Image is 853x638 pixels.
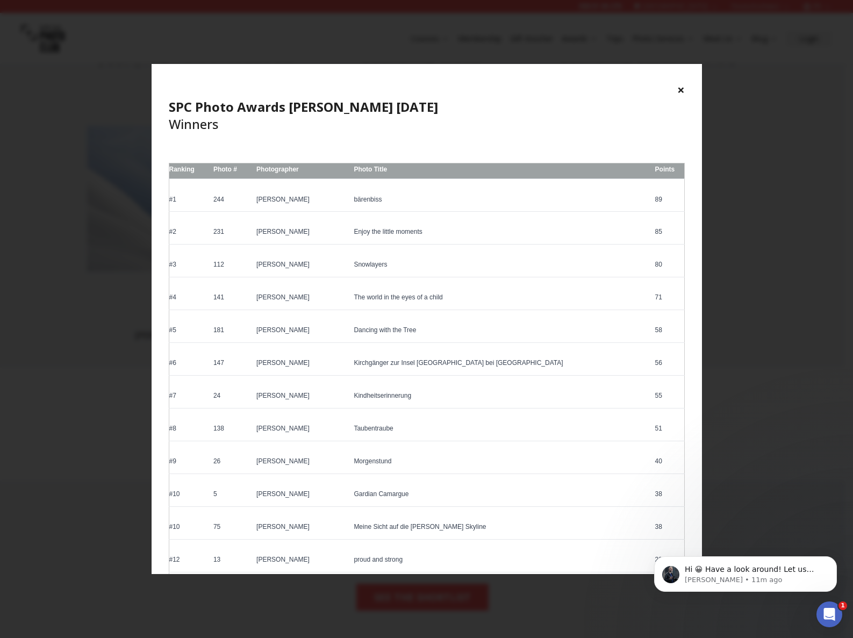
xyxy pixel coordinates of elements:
td: Snowlayers [350,256,651,277]
iframe: Intercom notifications message [638,534,853,609]
td: [PERSON_NAME] [253,485,350,506]
td: proud and strong [350,550,651,572]
td: [PERSON_NAME] [253,289,350,310]
td: #10 [169,518,210,539]
td: [PERSON_NAME] [253,452,350,474]
td: 56 [651,354,684,376]
td: The world in the eyes of a child [350,289,651,310]
b: SPC Photo Awards [PERSON_NAME] [DATE] [169,98,438,116]
th: Points [651,163,684,178]
td: 51 [651,419,684,441]
td: [PERSON_NAME] [253,518,350,539]
td: 71 [651,289,684,310]
td: #5 [169,321,210,343]
td: Enjoy the little moments [350,223,651,245]
td: 147 [210,354,253,376]
td: 112 [210,256,253,277]
td: #3 [169,256,210,277]
td: [PERSON_NAME] [253,354,350,376]
td: [PERSON_NAME] [253,190,350,212]
td: #4 [169,289,210,310]
td: #7 [169,386,210,408]
td: 85 [651,223,684,245]
td: 181 [210,321,253,343]
td: Taubentraube [350,419,651,441]
td: [PERSON_NAME] [253,223,350,245]
td: 5 [210,485,253,506]
td: #12 [169,550,210,572]
td: 89 [651,190,684,212]
td: [PERSON_NAME] [253,256,350,277]
td: bärenbiss [350,190,651,212]
td: 141 [210,289,253,310]
td: 24 [210,386,253,408]
td: #1 [169,190,210,212]
td: #6 [169,354,210,376]
td: 58 [651,321,684,343]
td: Dancing with the Tree [350,321,651,343]
td: 13 [210,550,253,572]
td: 244 [210,190,253,212]
td: Kindheitserinnerung [350,386,651,408]
td: #10 [169,485,210,506]
button: × [677,81,685,98]
th: Photo # [210,163,253,178]
iframe: Intercom live chat [816,601,842,627]
h4: Winners [169,98,685,133]
td: Morgenstund [350,452,651,474]
td: Gardian Camargue [350,485,651,506]
td: 75 [210,518,253,539]
td: [PERSON_NAME] [253,419,350,441]
td: 55 [651,386,684,408]
th: Photographer [253,163,350,178]
td: 138 [210,419,253,441]
td: 231 [210,223,253,245]
td: #9 [169,452,210,474]
span: 1 [838,601,847,610]
td: Meine Sicht auf die [PERSON_NAME] Skyline [350,518,651,539]
td: #8 [169,419,210,441]
th: Ranking [169,163,210,178]
td: 26 [210,452,253,474]
td: [PERSON_NAME] [253,550,350,572]
td: [PERSON_NAME] [253,386,350,408]
th: Photo Title [350,163,651,178]
td: Kirchgänger zur Insel [GEOGRAPHIC_DATA] bei [GEOGRAPHIC_DATA] [350,354,651,376]
td: 38 [651,485,684,506]
td: 80 [651,256,684,277]
td: 38 [651,518,684,539]
td: #2 [169,223,210,245]
td: [PERSON_NAME] [253,321,350,343]
td: 40 [651,452,684,474]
